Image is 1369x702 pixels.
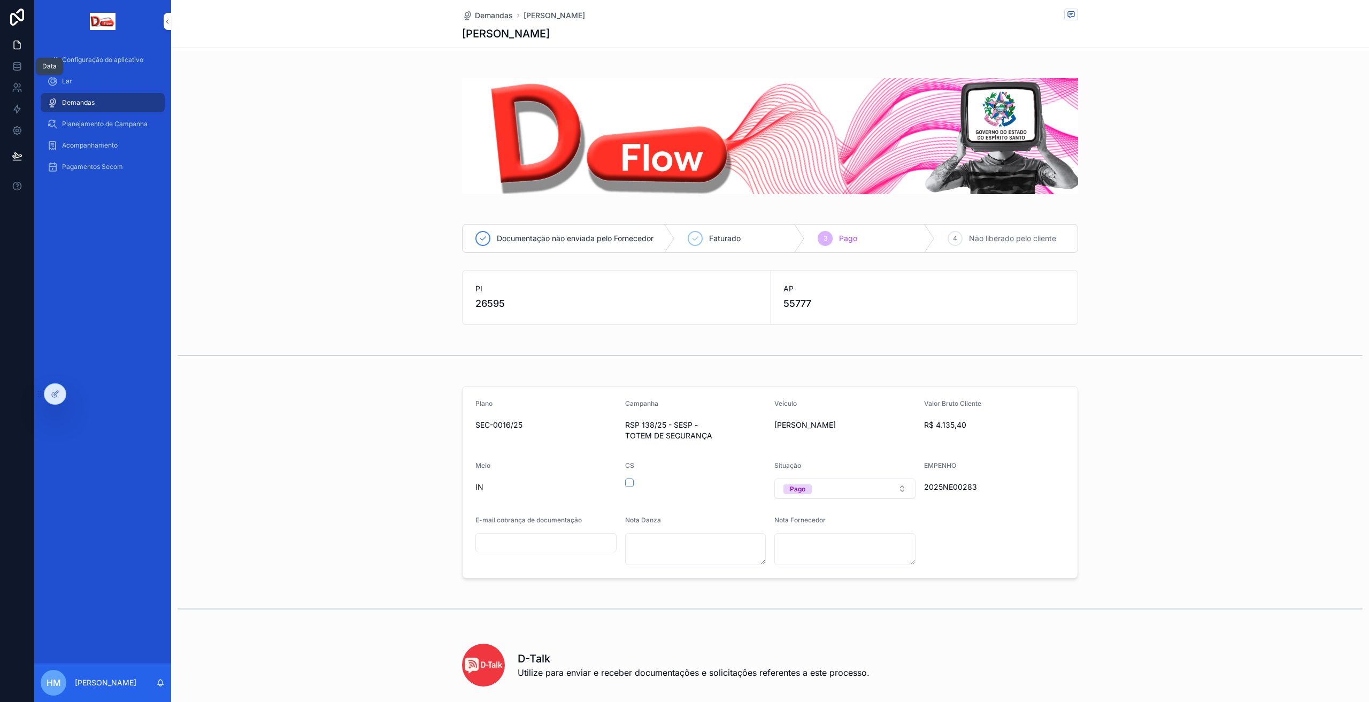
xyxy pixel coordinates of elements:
h1: [PERSON_NAME] [462,26,550,41]
a: Demandas [462,10,513,21]
span: Veículo [774,399,797,407]
a: Lar [41,72,165,91]
span: 55777 [783,296,1065,311]
span: SEC-0016/25 [475,420,617,430]
a: [PERSON_NAME] [524,10,585,21]
font: Configuração do aplicativo [62,56,143,64]
span: Utilize para enviar e receber documentações e solicitações referentes a este processo. [518,666,870,679]
span: Situação [774,461,801,469]
span: Valor Bruto Cliente [924,399,981,407]
span: Campanha [625,399,658,407]
div: Data [42,62,57,71]
span: RSP 138/25 - SESP - TOTEM DE SEGURANÇA [625,420,766,441]
span: [PERSON_NAME] [774,420,916,430]
span: 4 [953,234,957,243]
a: Pagamentos Secom [41,157,165,176]
span: 3 [824,234,827,243]
div: Pago [790,484,805,494]
font: Planejamento de Campanha [62,120,148,128]
font: Demandas [62,98,95,106]
span: R$ 4.135,40 [924,420,1065,430]
span: Pago [839,233,857,244]
h1: D-Talk [518,651,870,666]
span: Plano [475,399,493,407]
span: AP [783,283,1065,294]
font: Acompanhamento [62,141,118,149]
span: Não liberado pelo cliente [969,233,1056,244]
span: Faturado [709,233,741,244]
font: [PERSON_NAME] [75,678,136,687]
a: Demandas [41,93,165,112]
a: Planejamento de Campanha [41,114,165,134]
img: 35565-DFLOW-Secom.jpg [462,78,1078,194]
span: EMPENHO [924,461,956,469]
span: Nota Danza [625,516,661,524]
font: Lar [62,77,72,85]
span: Documentação não enviada pelo Fornecedor [497,233,653,244]
button: Select Button [774,479,916,499]
span: 2025NE00283 [924,482,1065,492]
span: Meio [475,461,490,469]
span: Nota Fornecedor [774,516,826,524]
span: 26595 [475,296,757,311]
span: IN [475,482,617,492]
div: conteúdo rolável [34,43,171,190]
span: Demandas [475,10,513,21]
a: Configuração do aplicativo [41,50,165,70]
span: PI [475,283,757,294]
img: Logotipo do aplicativo [90,13,116,30]
span: CS [625,461,634,469]
a: Acompanhamento [41,136,165,155]
font: HM [47,677,61,688]
span: E-mail cobrança de documentação [475,516,582,524]
font: Pagamentos Secom [62,163,123,171]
